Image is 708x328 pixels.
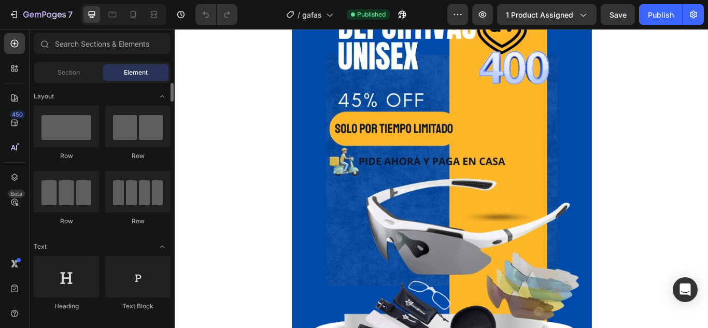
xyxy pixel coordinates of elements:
[34,92,54,101] span: Layout
[357,10,386,19] span: Published
[34,217,99,226] div: Row
[34,151,99,161] div: Row
[154,238,171,255] span: Toggle open
[497,4,597,25] button: 1 product assigned
[506,9,573,20] span: 1 product assigned
[105,302,171,311] div: Text Block
[34,302,99,311] div: Heading
[154,88,171,105] span: Toggle open
[195,4,237,25] div: Undo/Redo
[610,10,627,19] span: Save
[34,242,47,251] span: Text
[648,9,674,20] div: Publish
[601,4,635,25] button: Save
[68,8,73,21] p: 7
[58,68,80,77] span: Section
[105,151,171,161] div: Row
[10,110,25,119] div: 450
[302,9,322,20] span: gafas
[175,29,708,328] iframe: Design area
[105,217,171,226] div: Row
[8,190,25,198] div: Beta
[673,277,698,302] div: Open Intercom Messenger
[639,4,683,25] button: Publish
[4,4,77,25] button: 7
[124,68,148,77] span: Element
[298,9,300,20] span: /
[34,33,171,54] input: Search Sections & Elements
